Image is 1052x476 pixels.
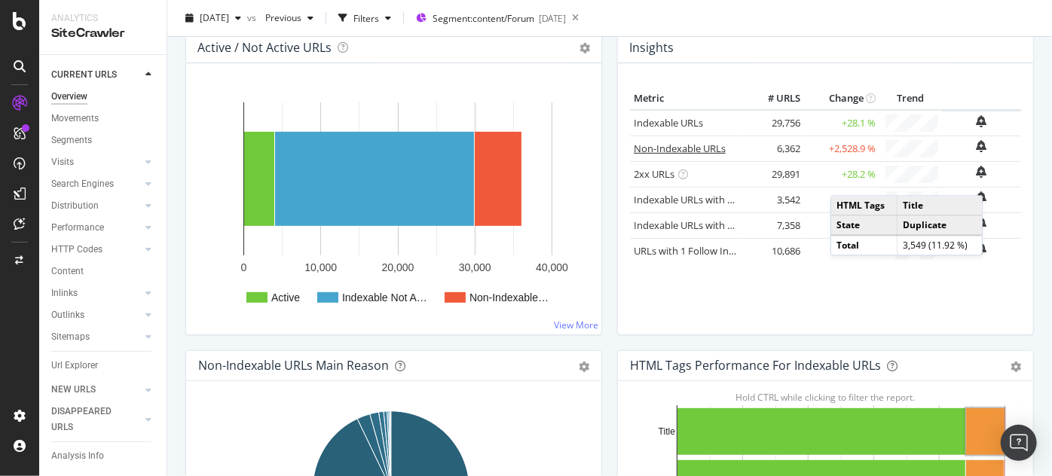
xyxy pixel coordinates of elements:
[630,358,881,373] div: HTML Tags Performance for Indexable URLs
[51,307,84,323] div: Outlinks
[579,362,589,372] div: gear
[634,142,726,155] a: Non-Indexable URLs
[51,154,74,170] div: Visits
[51,12,154,25] div: Analytics
[51,67,141,83] a: CURRENT URLS
[630,87,744,110] th: Metric
[554,319,598,331] a: View More
[744,87,804,110] th: # URLS
[271,291,300,304] text: Active
[51,89,87,105] div: Overview
[804,87,879,110] th: Change
[51,67,117,83] div: CURRENT URLS
[744,187,804,212] td: 3,542
[51,198,141,214] a: Distribution
[898,196,982,215] td: Title
[51,25,154,42] div: SiteCrawler
[51,89,156,105] a: Overview
[51,176,141,192] a: Search Engines
[659,426,676,437] text: Title
[469,291,549,304] text: Non-Indexable…
[977,217,987,229] div: bell-plus
[51,154,141,170] a: Visits
[198,358,389,373] div: Non-Indexable URLs Main Reason
[200,11,229,24] span: 2025 Aug. 4th
[51,111,156,127] a: Movements
[831,196,898,215] td: HTML Tags
[51,176,114,192] div: Search Engines
[744,136,804,161] td: 6,362
[51,285,78,301] div: Inlinks
[804,238,879,264] td: +74.2 %
[898,236,982,255] td: 3,549 (11.92 %)
[51,198,99,214] div: Distribution
[51,285,141,301] a: Inlinks
[459,261,491,273] text: 30,000
[977,115,987,127] div: bell-plus
[1011,362,1021,372] div: gear
[831,215,898,236] td: State
[977,140,987,152] div: bell-plus
[259,6,320,30] button: Previous
[634,218,798,232] a: Indexable URLs with Bad Description
[353,11,379,24] div: Filters
[51,448,104,464] div: Analysis Info
[634,193,760,206] a: Indexable URLs with Bad H1
[879,87,942,110] th: Trend
[804,110,879,136] td: +28.1 %
[539,12,566,25] div: [DATE]
[51,404,127,435] div: DISAPPEARED URLS
[580,43,590,53] i: Options
[744,238,804,264] td: 10,686
[51,220,141,236] a: Performance
[51,133,92,148] div: Segments
[629,38,674,58] h4: Insights
[51,133,156,148] a: Segments
[51,220,104,236] div: Performance
[977,191,987,203] div: bell-plus
[51,264,156,279] a: Content
[179,6,247,30] button: [DATE]
[536,261,568,273] text: 40,000
[241,261,247,273] text: 0
[977,243,987,255] div: bell-plus
[51,404,141,435] a: DISAPPEARED URLS
[198,87,585,322] svg: A chart.
[744,212,804,238] td: 7,358
[1001,425,1037,461] div: Open Intercom Messenger
[197,38,332,58] h4: Active / Not Active URLs
[51,264,84,279] div: Content
[51,448,156,464] a: Analysis Info
[898,215,982,236] td: Duplicate
[304,261,337,273] text: 10,000
[332,6,397,30] button: Filters
[634,116,703,130] a: Indexable URLs
[51,307,141,323] a: Outlinks
[634,244,745,258] a: URLs with 1 Follow Inlink
[51,382,141,398] a: NEW URLS
[744,161,804,187] td: 29,891
[51,358,98,374] div: Url Explorer
[247,11,259,24] span: vs
[51,329,90,345] div: Sitemaps
[433,12,534,25] span: Segment: content/Forum
[51,242,102,258] div: HTTP Codes
[744,110,804,136] td: 29,756
[51,358,156,374] a: Url Explorer
[634,167,674,181] a: 2xx URLs
[51,329,141,345] a: Sitemaps
[342,291,427,304] text: Indexable Not A…
[831,236,898,255] td: Total
[804,212,879,238] td: +60.1 %
[977,166,987,178] div: bell-plus
[382,261,414,273] text: 20,000
[51,382,96,398] div: NEW URLS
[804,136,879,161] td: +2,528.9 %
[804,161,879,187] td: +28.2 %
[410,6,566,30] button: Segment:content/Forum[DATE]
[51,242,141,258] a: HTTP Codes
[259,11,301,24] span: Previous
[804,187,879,212] td: +52.9 %
[51,111,99,127] div: Movements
